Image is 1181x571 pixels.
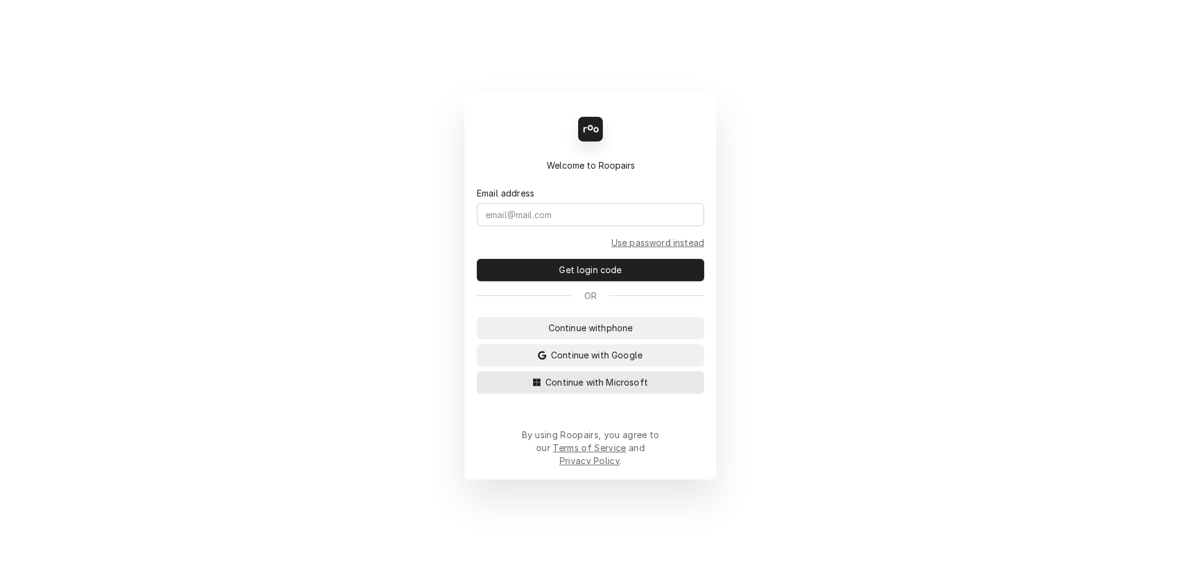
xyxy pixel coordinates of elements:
[477,344,704,366] button: Continue with Google
[546,321,636,334] span: Continue with phone
[477,159,704,172] div: Welcome to Roopairs
[477,317,704,339] button: Continue withphone
[553,442,626,453] a: Terms of Service
[477,259,704,281] button: Get login code
[477,289,704,302] div: Or
[560,455,620,466] a: Privacy Policy
[477,187,534,200] label: Email address
[548,349,645,362] span: Continue with Google
[557,263,624,276] span: Get login code
[521,428,660,467] div: By using Roopairs, you agree to our and .
[543,376,650,389] span: Continue with Microsoft
[477,203,704,226] input: email@mail.com
[477,371,704,394] button: Continue with Microsoft
[612,236,704,249] a: Go to Email and password form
